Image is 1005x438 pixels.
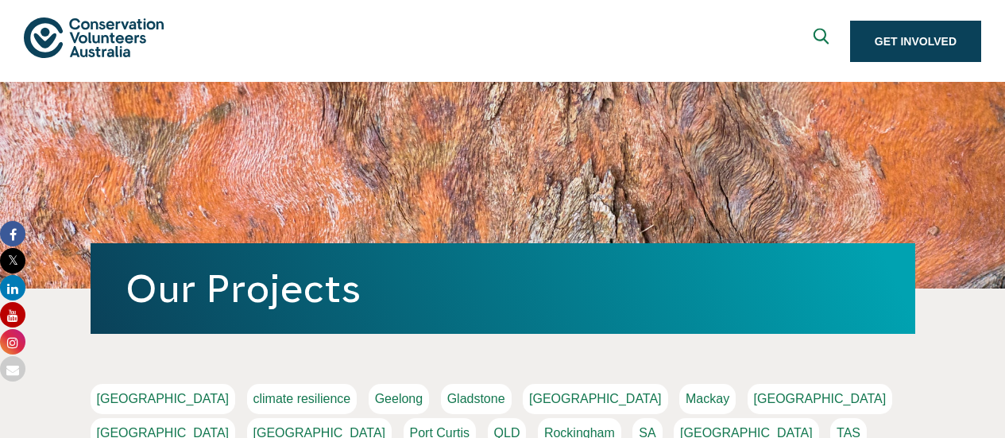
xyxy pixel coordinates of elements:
a: Our Projects [126,267,361,310]
a: Get Involved [850,21,981,62]
button: Show mobile navigation menu [943,14,981,52]
span: Expand search box [813,28,833,54]
a: [GEOGRAPHIC_DATA] [91,384,236,414]
a: Geelong [369,384,430,414]
button: Expand search box Close search box [804,22,842,60]
a: climate resilience [247,384,358,414]
a: [GEOGRAPHIC_DATA] [748,384,893,414]
a: Gladstone [441,384,512,414]
a: [GEOGRAPHIC_DATA] [523,384,668,414]
img: logo.svg [24,17,164,58]
a: Mackay [679,384,736,414]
